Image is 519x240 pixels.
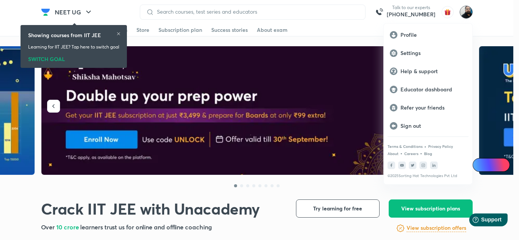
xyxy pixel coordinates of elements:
[420,150,422,157] div: •
[400,122,466,129] p: Sign out
[384,62,472,80] a: Help & support
[400,86,466,93] p: Educator dashboard
[388,144,422,149] a: Terms & Conditions
[428,144,453,149] a: Privacy Policy
[400,31,466,38] p: Profile
[451,210,511,232] iframe: Help widget launcher
[400,150,403,157] div: •
[384,80,472,99] a: Educator dashboard
[400,50,466,56] p: Settings
[424,151,432,156] a: Blog
[388,174,468,178] p: © 2025 Sorting Hat Technologies Pvt Ltd
[400,68,466,75] p: Help & support
[388,151,399,156] a: About
[384,44,472,62] a: Settings
[384,26,472,44] a: Profile
[424,143,427,150] div: •
[400,104,466,111] p: Refer your friends
[384,99,472,117] a: Refer your friends
[404,151,418,156] a: Careers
